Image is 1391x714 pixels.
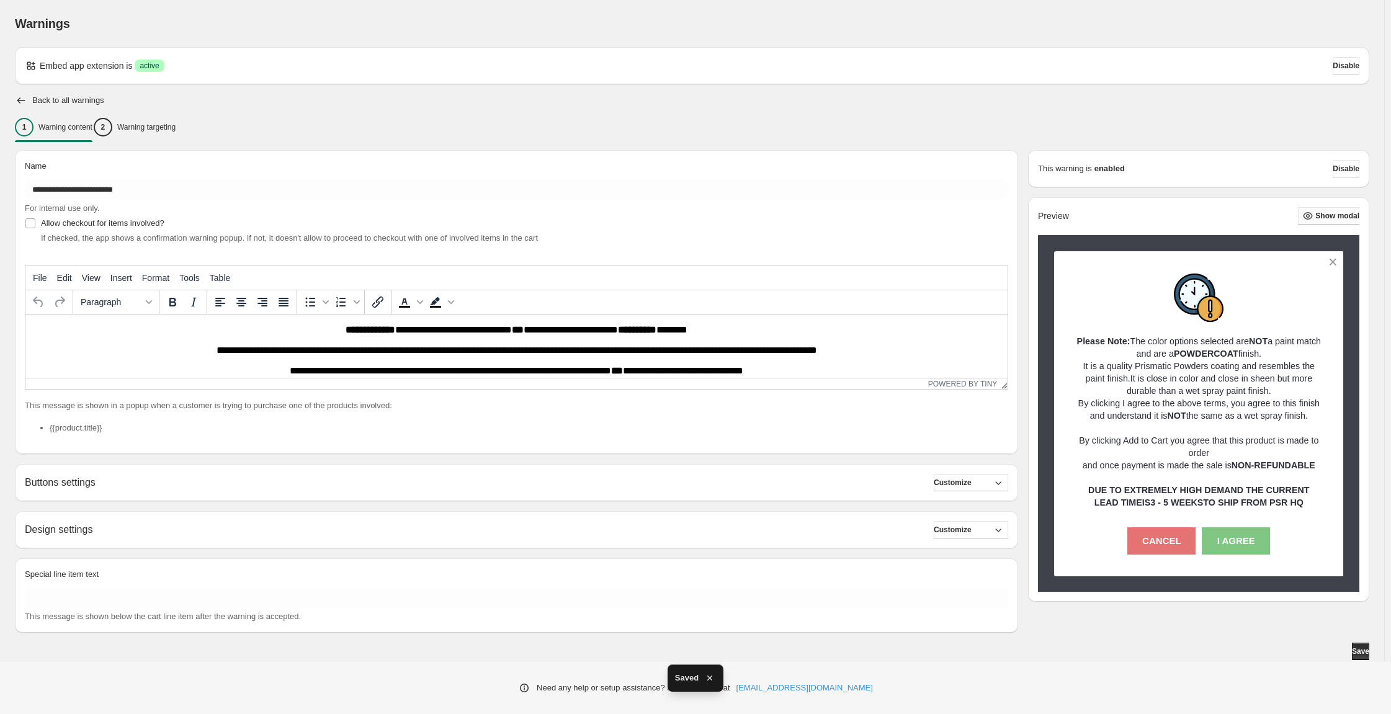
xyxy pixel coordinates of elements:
[25,569,99,579] span: Special line item text
[425,292,456,313] div: Background color
[394,292,425,313] div: Text color
[1088,485,1309,495] strong: DUE TO EXTREMELY HIGH DEMAND THE CURRENT
[40,60,132,72] p: Embed app extension is
[32,96,104,105] h2: Back to all warnings
[273,292,294,313] button: Justify
[1038,211,1069,221] h2: Preview
[1167,411,1186,421] strong: NOT
[25,612,301,621] span: This message is shown below the cart line item after the warning is accepted.
[1038,163,1092,175] p: This warning is
[1174,349,1238,359] strong: POWDERCOAT
[1077,336,1321,359] span: The color options selected are a paint match and are a finish.
[1127,373,1312,396] span: It is close in color and close in sheen but more durable than a wet spray paint finish.
[41,218,164,228] span: Allow checkout for items involved?
[1249,336,1268,346] strong: NOT
[1077,336,1130,346] strong: Please Note:
[1202,527,1270,555] button: I AGREE
[15,118,34,136] div: 1
[15,17,70,30] span: Warnings
[1352,643,1369,660] button: Save
[81,297,141,307] span: Paragraph
[25,476,96,488] h2: Buttons settings
[82,273,101,283] span: View
[928,380,998,388] a: Powered by Tiny
[367,292,388,313] button: Insert/edit link
[94,118,112,136] div: 2
[1094,498,1142,507] strong: LEAD TIME
[25,399,1008,412] p: This message is shown in a popup when a customer is trying to purchase one of the products involved:
[33,273,47,283] span: File
[50,422,1008,434] li: {{product.title}}
[1333,61,1359,71] span: Disable
[1079,435,1318,458] span: By clicking Add to Cart you agree that this product is made to order
[1150,498,1203,507] strong: 3 - 5 WEEKS
[1333,160,1359,177] button: Disable
[252,292,273,313] button: Align right
[1083,460,1315,470] span: and once payment is made the sale is
[231,292,252,313] button: Align center
[5,10,977,184] body: Rich Text Area. Press ALT-0 for help.
[331,292,362,313] div: Numbered list
[49,292,70,313] button: Redo
[210,292,231,313] button: Align left
[1298,207,1359,225] button: Show modal
[25,315,1008,378] iframe: Rich Text Area
[934,474,1008,491] button: Customize
[997,378,1008,389] div: Resize
[934,525,972,535] span: Customize
[1142,498,1151,507] strong: IS
[25,524,92,535] h2: Design settings
[117,122,176,132] p: Warning targeting
[1083,361,1315,383] span: It is a quality Prismatic Powders coating and resembles the paint finish.
[110,273,132,283] span: Insert
[28,292,49,313] button: Undo
[210,273,230,283] span: Table
[41,233,538,243] span: If checked, the app shows a confirmation warning popup. If not, it doesn't allow to proceed to ch...
[142,273,169,283] span: Format
[934,521,1008,538] button: Customize
[76,292,156,313] button: Formats
[1352,646,1369,656] span: Save
[1094,163,1125,175] strong: enabled
[1315,211,1359,221] span: Show modal
[1232,460,1315,470] strong: NON-REFUNDABLE
[1203,498,1304,507] strong: TO SHIP FROM PSR HQ
[736,682,873,694] a: [EMAIL_ADDRESS][DOMAIN_NAME]
[94,114,176,140] button: 2Warning targeting
[140,61,159,71] span: active
[15,114,92,140] button: 1Warning content
[25,203,99,213] span: For internal use only.
[1127,527,1196,555] button: CANCEL
[300,292,331,313] div: Bullet list
[1333,57,1359,74] button: Disable
[38,122,92,132] p: Warning content
[25,161,47,171] span: Name
[183,292,204,313] button: Italic
[934,478,972,488] span: Customize
[675,672,699,684] span: Saved
[179,273,200,283] span: Tools
[1078,398,1320,421] span: By clicking I agree to the above terms, you agree to this finish and understand it is the same as...
[57,273,72,283] span: Edit
[162,292,183,313] button: Bold
[1333,164,1359,174] span: Disable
